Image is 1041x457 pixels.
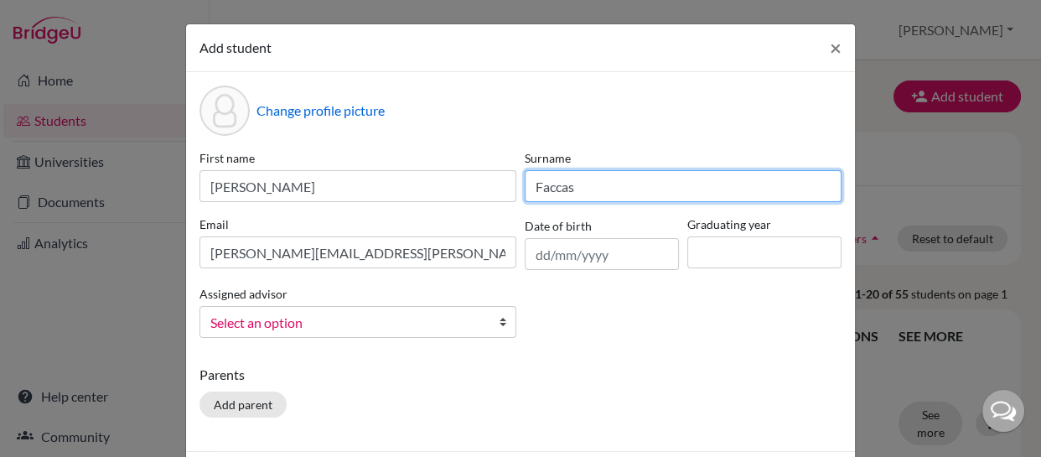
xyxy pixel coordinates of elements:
input: dd/mm/yyyy [525,238,679,270]
span: Add student [199,39,272,55]
span: Help [38,12,72,27]
label: Date of birth [525,217,592,235]
button: Add parent [199,392,287,418]
label: First name [199,149,516,167]
label: Email [199,216,516,233]
label: Assigned advisor [199,285,287,303]
button: Close [816,24,855,71]
div: Profile picture [199,86,250,136]
p: Parents [199,365,842,385]
label: Surname [525,149,842,167]
span: Select an option [210,312,484,334]
label: Graduating year [687,216,842,233]
span: × [830,35,842,60]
